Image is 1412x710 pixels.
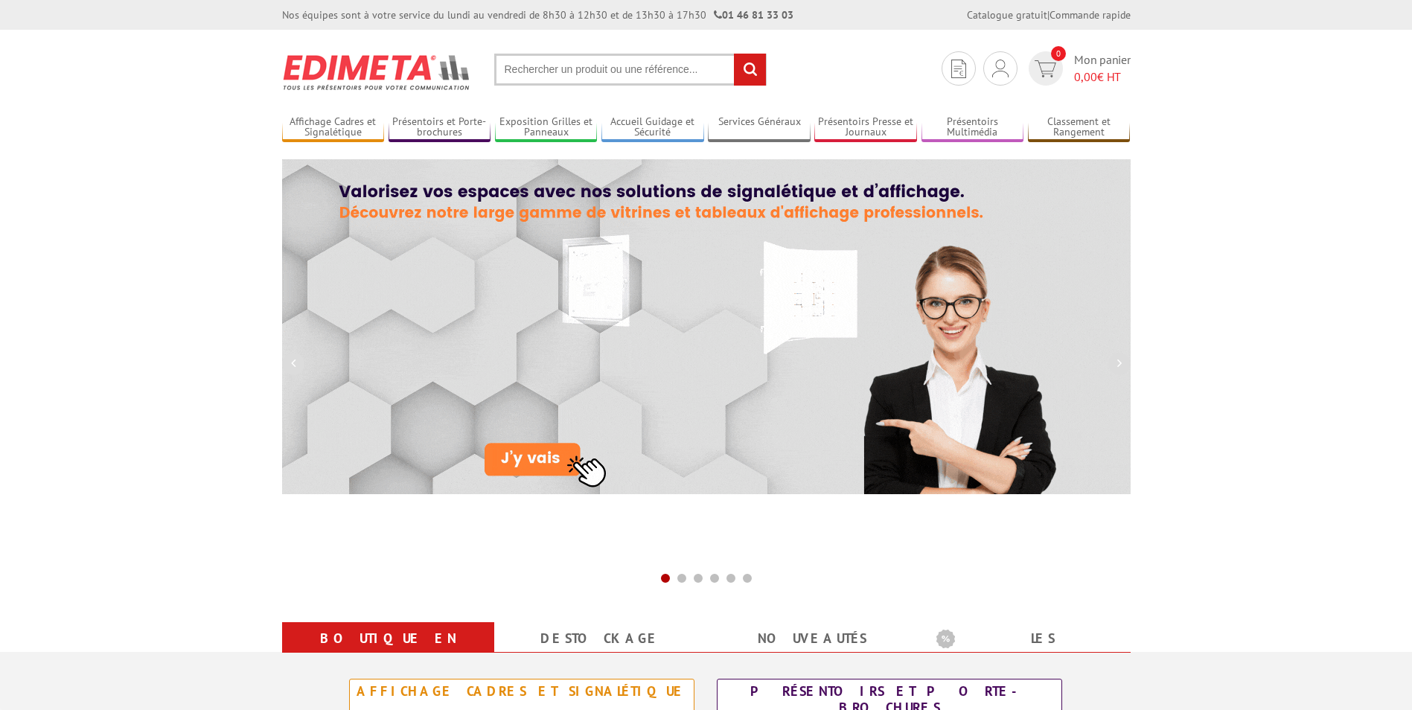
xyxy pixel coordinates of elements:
img: devis rapide [951,60,966,78]
img: devis rapide [1035,60,1056,77]
a: Présentoirs et Porte-brochures [389,115,491,140]
a: nouveautés [724,625,901,652]
strong: 01 46 81 33 03 [714,8,793,22]
a: Classement et Rangement [1028,115,1131,140]
span: € HT [1074,68,1131,86]
a: Catalogue gratuit [967,8,1047,22]
a: Accueil Guidage et Sécurité [601,115,704,140]
span: 0 [1051,46,1066,61]
div: | [967,7,1131,22]
a: Affichage Cadres et Signalétique [282,115,385,140]
a: Services Généraux [708,115,811,140]
a: Boutique en ligne [300,625,476,679]
input: Rechercher un produit ou une référence... [494,54,767,86]
input: rechercher [734,54,766,86]
img: devis rapide [992,60,1009,77]
div: Affichage Cadres et Signalétique [354,683,690,700]
a: Présentoirs Presse et Journaux [814,115,917,140]
a: Les promotions [936,625,1113,679]
span: 0,00 [1074,69,1097,84]
a: Commande rapide [1050,8,1131,22]
a: devis rapide 0 Mon panier 0,00€ HT [1025,51,1131,86]
b: Les promotions [936,625,1122,655]
div: Nos équipes sont à votre service du lundi au vendredi de 8h30 à 12h30 et de 13h30 à 17h30 [282,7,793,22]
span: Mon panier [1074,51,1131,86]
a: Présentoirs Multimédia [921,115,1024,140]
a: Destockage [512,625,689,652]
img: Présentoir, panneau, stand - Edimeta - PLV, affichage, mobilier bureau, entreprise [282,45,472,100]
a: Exposition Grilles et Panneaux [495,115,598,140]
